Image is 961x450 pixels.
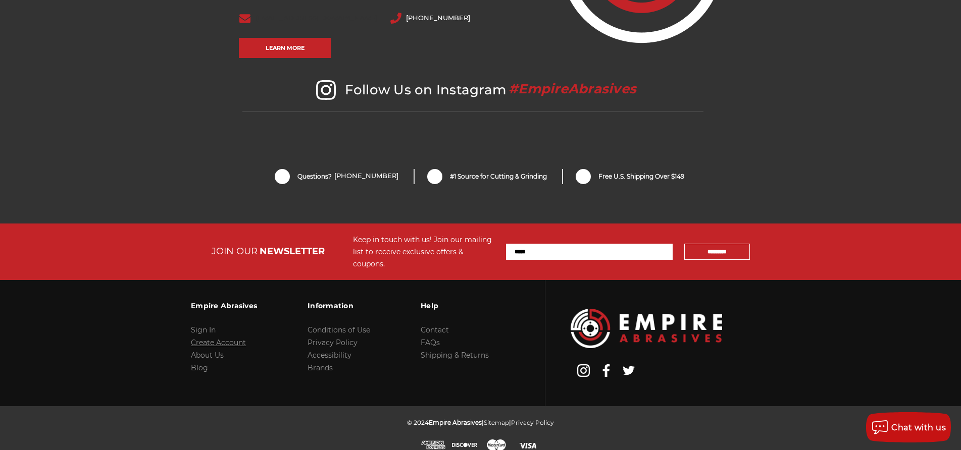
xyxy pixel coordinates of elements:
[450,172,547,181] span: #1 Source for Cutting & Grinding
[353,234,496,270] div: Keep in touch with us! Join our mailing list to receive exclusive offers & coupons.
[191,351,224,360] a: About Us
[191,325,216,334] a: Sign In
[308,325,370,334] a: Conditions of Use
[260,246,325,257] span: NEWSLETTER
[866,412,951,442] button: Chat with us
[511,419,554,426] a: Privacy Policy
[308,338,358,347] a: Privacy Policy
[421,351,489,360] a: Shipping & Returns
[242,80,703,112] h2: Follow Us on Instagram
[571,309,722,348] img: Empire Abrasives Logo Image
[406,14,470,21] a: [PHONE_NUMBER]
[212,246,258,257] span: JOIN OUR
[191,295,257,316] h3: Empire Abrasives
[191,338,246,347] a: Create Account
[421,338,440,347] a: FAQs
[297,172,398,181] span: Questions?
[308,295,370,316] h3: Information
[407,416,554,429] p: © 2024 | |
[891,423,946,432] span: Chat with us
[334,172,398,181] a: [PHONE_NUMBER]
[421,295,489,316] h3: Help
[429,419,482,426] span: Empire Abrasives
[191,363,208,372] a: Blog
[598,172,684,181] span: Free U.S. Shipping Over $149
[509,81,636,97] span: #EmpireAbrasives
[484,419,509,426] a: Sitemap
[239,38,331,58] a: Learn More
[421,325,449,334] a: Contact
[506,82,639,98] a: #EmpireAbrasives
[308,351,351,360] a: Accessibility
[308,363,333,372] a: Brands
[255,14,377,21] a: [EMAIL_ADDRESS][DOMAIN_NAME]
